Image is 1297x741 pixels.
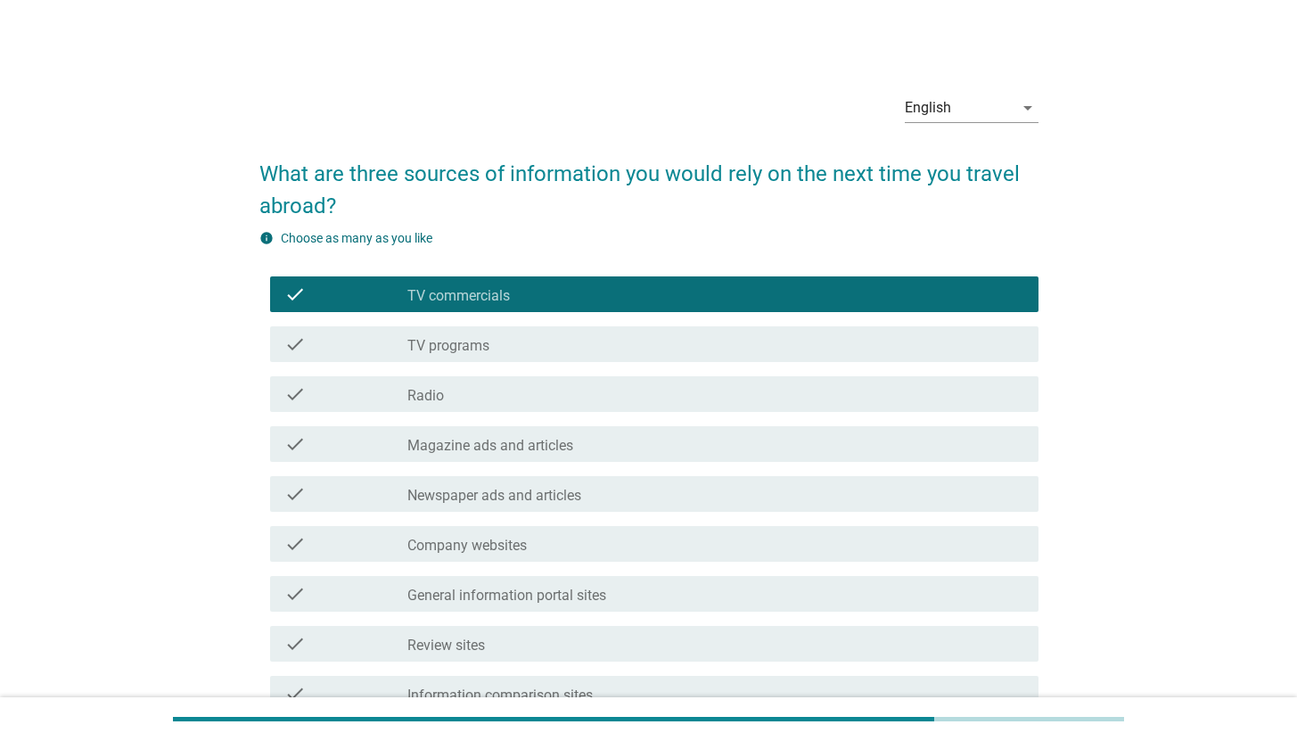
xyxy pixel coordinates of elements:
i: check [284,683,306,704]
i: check [284,633,306,655]
i: check [284,483,306,505]
div: English [905,100,951,116]
i: check [284,383,306,405]
i: check [284,583,306,605]
label: General information portal sites [407,587,606,605]
i: check [284,333,306,355]
label: Radio [407,387,444,405]
label: Newspaper ads and articles [407,487,581,505]
label: Review sites [407,637,485,655]
label: TV programs [407,337,489,355]
label: TV commercials [407,287,510,305]
i: info [259,231,274,245]
i: check [284,433,306,455]
i: check [284,284,306,305]
label: Choose as many as you like [281,231,432,245]
label: Magazine ads and articles [407,437,573,455]
label: Company websites [407,537,527,555]
i: arrow_drop_down [1017,97,1038,119]
i: check [284,533,306,555]
h2: What are three sources of information you would rely on the next time you travel abroad? [259,140,1038,222]
label: Information comparison sites [407,687,593,704]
